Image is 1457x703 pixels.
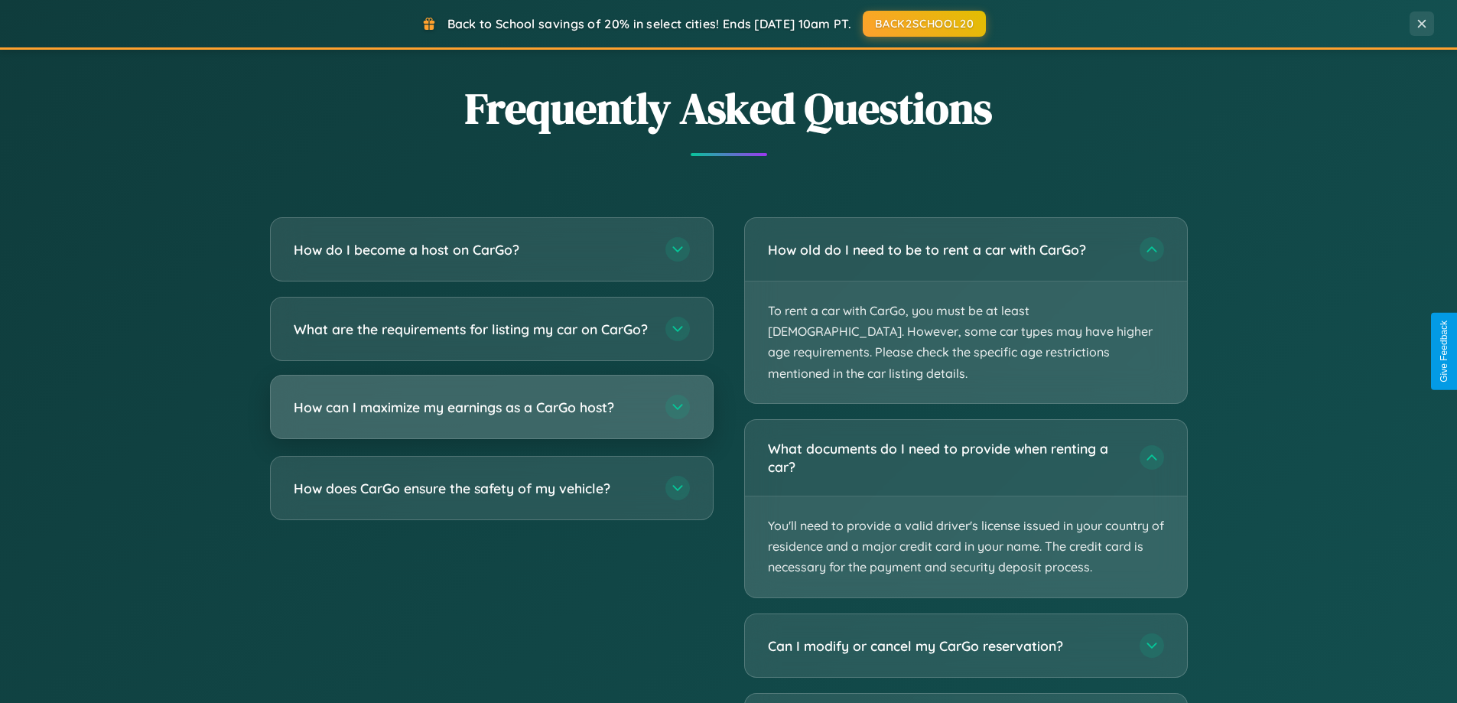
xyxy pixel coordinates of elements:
h3: What are the requirements for listing my car on CarGo? [294,320,650,339]
h3: How can I maximize my earnings as a CarGo host? [294,398,650,417]
h3: Can I modify or cancel my CarGo reservation? [768,636,1124,655]
h3: How old do I need to be to rent a car with CarGo? [768,240,1124,259]
p: You'll need to provide a valid driver's license issued in your country of residence and a major c... [745,496,1187,597]
h2: Frequently Asked Questions [270,79,1188,138]
h3: How do I become a host on CarGo? [294,240,650,259]
button: BACK2SCHOOL20 [863,11,986,37]
p: To rent a car with CarGo, you must be at least [DEMOGRAPHIC_DATA]. However, some car types may ha... [745,282,1187,403]
div: Give Feedback [1439,321,1449,382]
span: Back to School savings of 20% in select cities! Ends [DATE] 10am PT. [447,16,851,31]
h3: How does CarGo ensure the safety of my vehicle? [294,479,650,498]
h3: What documents do I need to provide when renting a car? [768,439,1124,477]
